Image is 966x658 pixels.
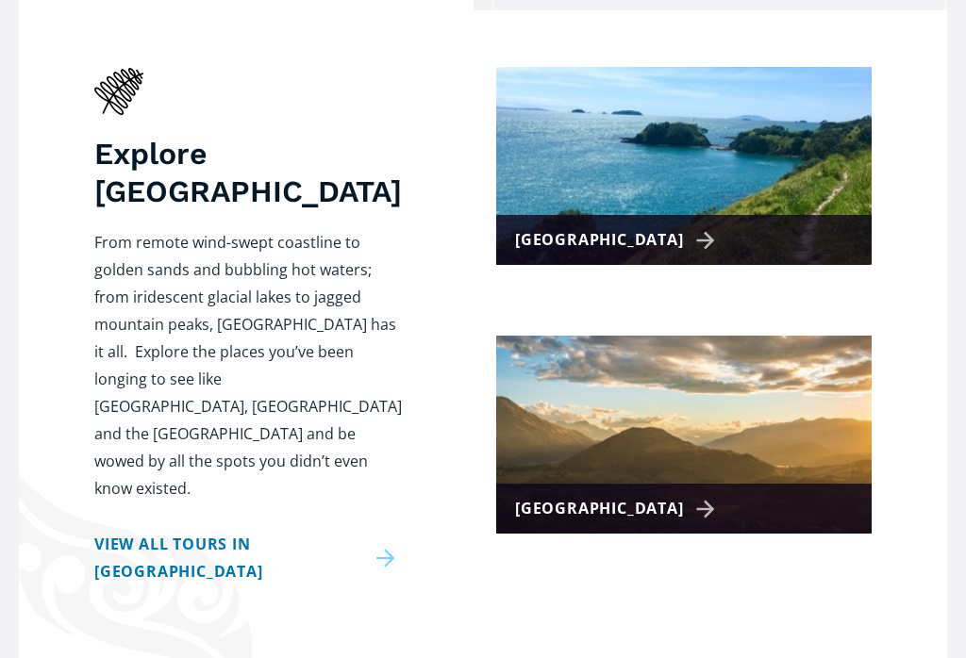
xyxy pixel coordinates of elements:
a: [GEOGRAPHIC_DATA] [496,337,872,535]
div: [GEOGRAPHIC_DATA] [515,227,722,255]
a: [GEOGRAPHIC_DATA] [496,68,872,266]
a: View all tours in [GEOGRAPHIC_DATA] [94,532,402,586]
div: [GEOGRAPHIC_DATA] [515,496,722,523]
h3: Explore [GEOGRAPHIC_DATA] [94,136,402,211]
p: From remote wind-swept coastline to golden sands and bubbling hot waters; from iridescent glacial... [94,230,402,503]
